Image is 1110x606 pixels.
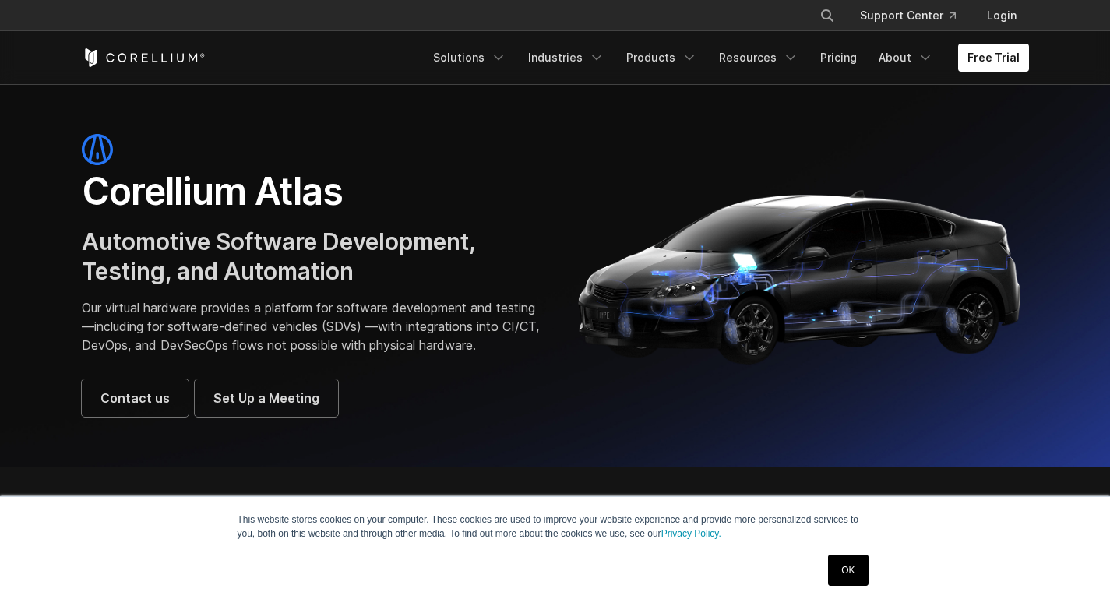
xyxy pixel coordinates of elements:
[424,44,516,72] a: Solutions
[847,2,968,30] a: Support Center
[828,555,868,586] a: OK
[974,2,1029,30] a: Login
[958,44,1029,72] a: Free Trial
[617,44,707,72] a: Products
[82,227,475,285] span: Automotive Software Development, Testing, and Automation
[813,2,841,30] button: Search
[82,48,206,67] a: Corellium Home
[213,389,319,407] span: Set Up a Meeting
[519,44,614,72] a: Industries
[424,44,1029,72] div: Navigation Menu
[238,513,873,541] p: This website stores cookies on your computer. These cookies are used to improve your website expe...
[801,2,1029,30] div: Navigation Menu
[82,298,540,354] p: Our virtual hardware provides a platform for software development and testing—including for softw...
[195,379,338,417] a: Set Up a Meeting
[82,134,113,165] img: atlas-icon
[82,379,189,417] a: Contact us
[869,44,943,72] a: About
[100,389,170,407] span: Contact us
[82,168,540,215] h1: Corellium Atlas
[661,528,721,539] a: Privacy Policy.
[811,44,866,72] a: Pricing
[710,44,808,72] a: Resources
[571,178,1029,372] img: Corellium_Hero_Atlas_Header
